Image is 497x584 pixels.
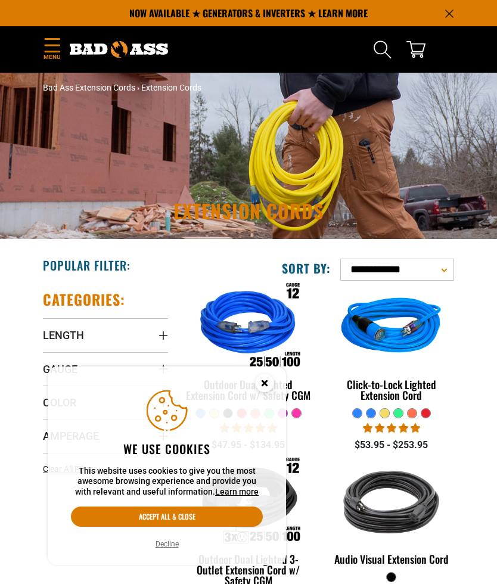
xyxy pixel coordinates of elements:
img: blue [328,271,455,384]
div: Audio Visual Extension Cord [329,554,454,564]
img: black [328,446,455,559]
span: Length [43,328,84,342]
span: Color [43,396,76,409]
summary: Menu [43,36,61,64]
label: Sort by: [282,260,331,276]
h2: Categories: [43,290,125,309]
span: Menu [43,52,61,61]
a: blue Click-to-Lock Lighted Extension Cord [329,290,454,408]
summary: Color [43,386,168,419]
div: Click-to-Lock Lighted Extension Cord [329,379,454,400]
img: Bad Ass Extension Cords [70,41,168,58]
span: Amperage [43,429,99,443]
a: black Audio Visual Extension Cord [329,465,454,571]
img: Outdoor Dual Lighted Extension Cord w/ Safety CGM [185,271,312,384]
div: $53.95 - $253.95 [329,438,454,452]
p: This website uses cookies to give you the most awesome browsing experience and provide you with r... [71,466,263,498]
span: Gauge [43,362,77,376]
summary: Length [43,318,168,352]
a: Bad Ass Extension Cords [43,83,135,92]
span: Clear All Filters [43,464,97,474]
summary: Gauge [43,352,168,386]
h1: Extension Cords [43,201,454,220]
button: Accept all & close [71,507,263,527]
span: Extension Cords [141,83,201,92]
button: Decline [152,538,182,550]
a: Outdoor Dual Lighted Extension Cord w/ Safety CGM Outdoor Dual Lighted Extension Cord w/ Safety CGM [186,290,311,408]
span: › [137,83,139,92]
summary: Amperage [43,419,168,452]
nav: breadcrumbs [43,82,454,94]
summary: Search [373,40,392,59]
a: Learn more [215,487,259,496]
h2: We use cookies [71,441,263,456]
aside: Cookie Consent [48,366,286,566]
span: 4.87 stars [363,423,420,434]
a: Clear All Filters [43,463,102,476]
h2: Popular Filter: [43,257,131,273]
